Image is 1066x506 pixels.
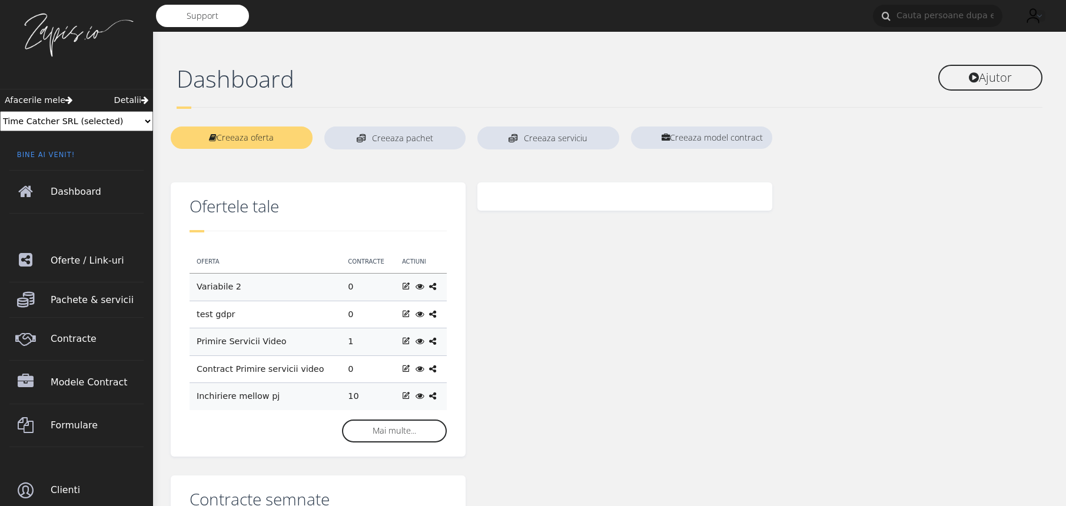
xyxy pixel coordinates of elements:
a: Vezi detalii si modifica [402,391,410,401]
a: Distribuie/Share [429,364,436,374]
a: 1 [348,337,353,346]
span: Pachete & servicii [51,284,144,317]
h3: Ofertele tale [190,197,447,217]
span: Dashboard [51,175,144,208]
img: I feel cool today! [1021,4,1045,28]
img: Zapis.io [18,12,135,58]
a: Oferte / Link-uri [9,239,144,282]
span: Formulare [51,409,144,442]
a: test gdpr [197,309,235,319]
a: Previzualizeaza [416,309,424,319]
a: Primire Servicii Video [197,337,287,346]
a: Vezi detalii si modifica [402,282,410,291]
a: Ajutor [938,65,1042,91]
a: Previzualizeaza [416,337,424,346]
th: Oferta [190,250,341,274]
a: Previzualizeaza [416,391,424,401]
h1: Dashboard [177,65,604,93]
a: Distribuie/Share [429,282,436,291]
a: Variabile 2 [197,282,241,291]
a: 0 [348,309,353,319]
span: Creeaza serviciu [524,134,587,142]
a: Contracte [9,318,144,361]
span: Contracte [51,322,144,355]
a: Vezi detalii si modifica [402,337,410,346]
span: Creeaza pachet [372,134,433,142]
a: 0 [348,282,353,291]
a: Vezi detalii si modifica [402,364,410,374]
a: Contract Primire servicii video [197,364,324,374]
a: Creeaza pachet [324,126,466,149]
a: Creeaza model contract [631,126,773,149]
a: Dashboard [9,171,144,214]
a: 0 [348,364,353,374]
a: Detalii [114,94,148,107]
a: Formulare [9,404,144,447]
a: Creeaza serviciu [477,126,619,149]
th: Actiuni [395,250,447,274]
a: Modele Contract [9,361,144,404]
a: Distribuie/Share [429,309,436,319]
th: Contracte [341,250,395,274]
a: Afacerile mele [5,94,72,107]
a: Support [156,5,249,27]
span: Creeaza oferta [217,132,274,143]
a: Mai multe... [342,420,447,442]
a: 10 [348,391,358,401]
a: Vezi detalii si modifica [402,309,410,319]
span: Modele Contract [51,366,144,399]
a: Distribuie/Share [429,391,436,401]
a: Previzualizeaza [416,364,424,374]
span: Bine ai venit! [9,150,144,169]
input: Cauta persoane dupa email [873,5,1002,27]
a: Distribuie/Share [429,337,436,346]
span: Oferte / Link-uri [51,244,144,277]
a: Previzualizeaza [416,282,424,291]
a: Creeaza oferta [171,126,313,149]
span: Creeaza model contract [670,132,763,143]
a: Pachete & servicii [9,282,144,317]
a: Inchiriere mellow pj [197,391,280,401]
